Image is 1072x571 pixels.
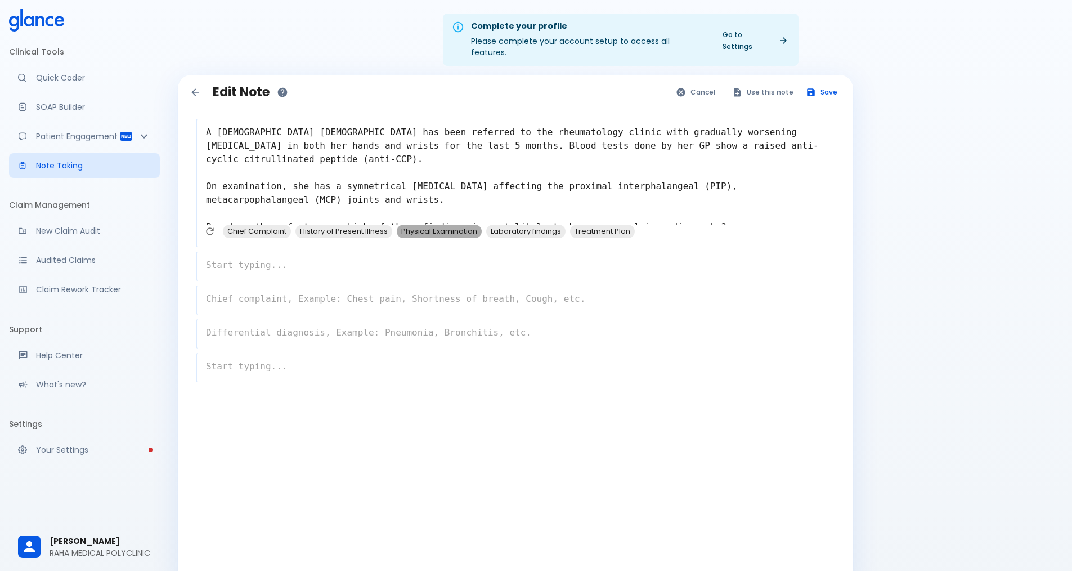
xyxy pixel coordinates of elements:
[9,372,160,397] div: Recent updates and feature releases
[471,20,707,33] div: Complete your profile
[9,528,160,566] div: [PERSON_NAME]RAHA MEDICAL POLYCLINIC
[9,218,160,243] a: Audit a new claim
[9,95,160,119] a: Docugen: Compose a clinical documentation in seconds
[36,72,151,83] p: Quick Coder
[570,225,635,238] span: Treatment Plan
[197,121,835,225] textarea: A [DEMOGRAPHIC_DATA] [DEMOGRAPHIC_DATA] has been referred to the rheumatology clinic with gradual...
[295,225,392,238] span: History of Present Illness
[471,17,707,63] div: Please complete your account setup to access all features.
[50,536,151,547] span: [PERSON_NAME]
[201,223,218,240] button: Refresh suggestions
[9,248,160,273] a: View audited claims
[36,101,151,113] p: SOAP Builder
[187,84,204,101] button: Back to notes
[9,65,160,90] a: Moramiz: Find ICD10AM codes instantly
[36,284,151,295] p: Claim Rework Tracker
[800,84,844,100] button: Save note
[36,160,151,171] p: Note Taking
[223,225,291,238] span: Chief Complaint
[716,26,794,55] a: Go to Settings
[36,379,151,390] p: What's new?
[274,84,291,101] button: How to use notes
[9,191,160,218] li: Claim Management
[9,343,160,368] a: Get help from our support team
[9,124,160,149] div: Patient Reports & Referrals
[726,84,800,100] button: Use this note for Quick Coder, SOAP Builder, Patient Report
[9,316,160,343] li: Support
[36,255,151,266] p: Audited Claims
[670,84,722,100] button: Cancel and go back to notes
[36,225,151,237] p: New Claim Audit
[36,131,119,142] p: Patient Engagement
[9,438,160,462] a: Please complete account setup
[9,411,160,438] li: Settings
[397,225,482,238] span: Physical Examination
[36,444,151,456] p: Your Settings
[50,547,151,559] p: RAHA MEDICAL POLYCLINIC
[486,225,566,238] span: Laboratory findings
[9,153,160,178] a: Advanced note-taking
[9,38,160,65] li: Clinical Tools
[213,85,270,100] h1: Edit Note
[36,350,151,361] p: Help Center
[9,277,160,302] a: Monitor progress of claim corrections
